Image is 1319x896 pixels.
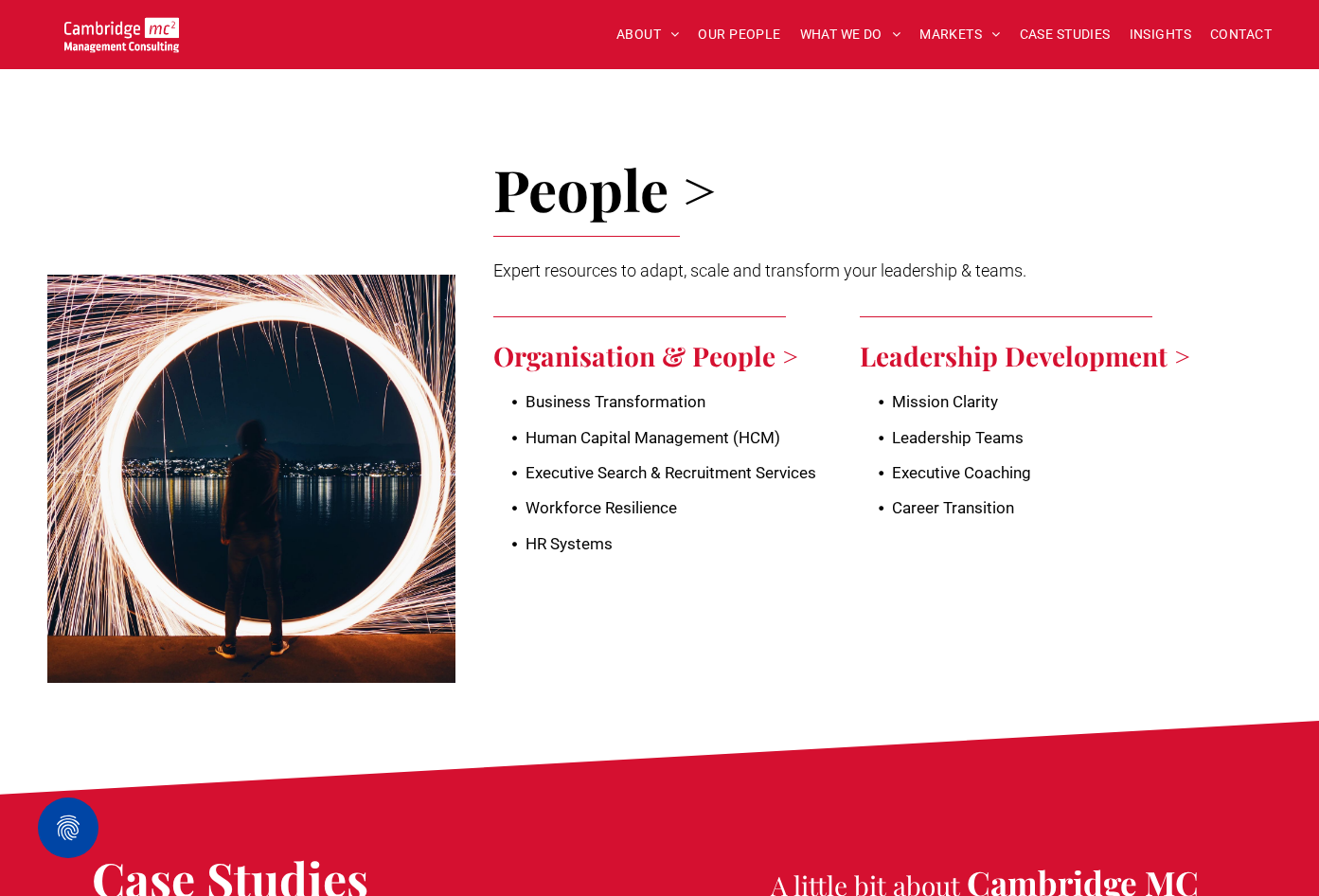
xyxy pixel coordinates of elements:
[526,463,816,482] span: Executive Search & Recruitment Services
[892,463,1031,482] span: Executive Coaching
[1005,338,1190,373] a: Development >
[47,237,455,721] a: What We Do | Cambridge Management Consulting
[688,20,790,49] a: OUR PEOPLE
[1010,20,1120,49] a: CASE STUDIES
[662,338,798,373] a: & People >
[526,392,705,411] span: Business Transformation
[526,534,613,553] span: HR Systems
[910,20,1009,49] a: MARKETS
[892,428,1024,447] span: Leadership Teams
[526,428,780,447] span: Human Capital Management (HCM)
[526,498,677,517] span: Workforce Resilience
[64,20,178,40] a: Your Business Transformed | Cambridge Management Consulting
[791,20,911,49] a: WHAT WE DO
[607,20,689,49] a: ABOUT
[493,260,1026,280] span: Expert resources to adapt, scale and transform your leadership & teams.
[892,498,1014,517] span: Career Transition
[64,17,178,52] img: Go to Homepage
[493,338,655,373] a: Organisation
[493,151,716,226] span: People >
[860,338,998,373] a: Leadership
[892,392,998,411] span: Mission Clarity
[1120,20,1201,49] a: INSIGHTS
[1201,20,1281,49] a: CONTACT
